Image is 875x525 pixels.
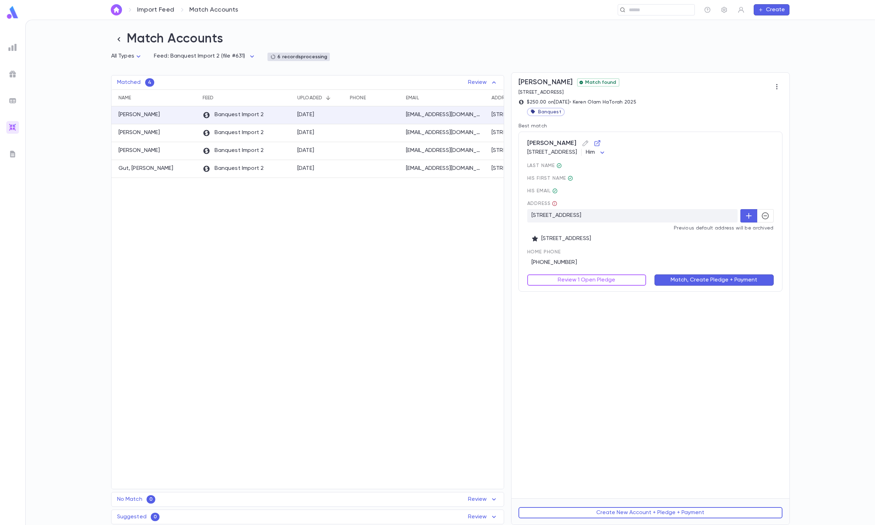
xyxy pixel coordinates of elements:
[406,111,483,118] p: [EMAIL_ADDRESS][DOMAIN_NAME]
[117,79,141,86] p: Matched
[491,89,514,106] div: Address
[137,6,174,14] a: Import Feed
[8,150,17,158] img: letters_grey.7941b92b52307dd3b8a917253454ce1c.svg
[491,129,542,136] div: [STREET_ADDRESS]
[527,225,774,231] p: Previous default address will be archived
[586,149,595,155] span: Him
[491,165,542,172] div: [STREET_ADDRESS]
[406,147,483,154] p: [EMAIL_ADDRESS][DOMAIN_NAME]
[406,129,483,136] p: [EMAIL_ADDRESS][DOMAIN_NAME]
[654,274,774,286] button: Match, Create Pledge + Payment
[203,129,264,137] p: Banquest Import 2
[491,147,542,154] div: [STREET_ADDRESS]
[527,274,646,286] button: Review 1 Open Pledge
[297,147,314,154] div: 9/1/2025
[170,53,245,59] span: Banquest Import 2 (file #631)
[203,147,264,155] p: Banquest Import 2
[350,89,366,106] div: Phone
[8,97,17,105] img: batches_grey.339ca447c9d9533ef1741baa751efc33.svg
[8,123,17,132] img: imports_gradient.a72c8319815fb0872a7f9c3309a0627a.svg
[6,6,20,19] img: logo
[568,175,573,181] div: Davy
[111,53,134,59] span: All Types
[527,138,774,149] span: [PERSON_NAME]
[199,89,294,106] div: Feed
[518,89,620,95] p: [STREET_ADDRESS]
[297,165,314,172] div: 9/1/2025
[531,235,769,242] p: [STREET_ADDRESS]
[323,92,334,104] button: Sort
[154,53,169,61] p: Feed:
[754,4,789,15] button: Create
[527,249,774,255] span: home Phone
[297,111,314,118] div: 9/1/2025
[294,89,346,106] div: Uploaded
[527,149,774,156] div: [STREET_ADDRESS]
[270,54,327,60] div: 6 records processing
[145,80,154,85] span: 4
[111,89,199,106] div: Name
[8,70,17,78] img: campaigns_grey.99e729a5f7ee94e3726e6486bddda8f1.svg
[406,89,419,106] div: Email
[8,43,17,52] img: reports_grey.c525e4749d1bce6a11f5fe2a8de1b229.svg
[203,89,214,106] div: Feed
[111,49,143,63] div: All Types
[552,188,558,194] div: dovidlunczer@gmail.com
[111,31,790,47] h2: Match Accounts
[346,89,402,106] div: Phone
[538,109,561,115] span: Banquest
[170,49,257,63] div: Banquest Import 2 (file #631)
[468,78,498,87] p: Review
[488,89,611,106] div: Address
[297,89,323,106] div: Uploaded
[527,201,558,206] span: Address
[118,111,160,118] p: [PERSON_NAME]
[527,209,738,222] p: [STREET_ADDRESS]
[491,111,542,118] div: [STREET_ADDRESS]
[518,507,782,518] button: Create New Account + Pledge + Payment
[518,123,782,129] p: Best match
[112,7,121,13] img: home_white.a664292cf8c1dea59945f0da9f25487c.svg
[586,146,606,159] div: Him
[118,89,131,106] div: Name
[118,129,160,136] p: [PERSON_NAME]
[527,175,774,181] span: His first Name
[189,6,238,14] p: Match Accounts
[518,78,573,87] span: [PERSON_NAME]
[527,188,774,194] span: His email
[527,99,637,105] p: $250.00 on [DATE] • Keren Olam HaTorah 2025
[203,165,264,173] p: Banquest Import 2
[527,255,774,266] div: [PHONE_NUMBER]
[297,129,314,136] div: 9/1/2025
[556,163,562,168] div: Lunczer
[118,165,174,172] p: Gut, [PERSON_NAME]
[582,80,619,85] span: Match found
[406,165,483,172] p: [EMAIL_ADDRESS][DOMAIN_NAME]
[203,111,264,119] p: Banquest Import 2
[402,89,488,106] div: Email
[527,163,774,168] span: last Name
[118,147,160,154] p: [PERSON_NAME]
